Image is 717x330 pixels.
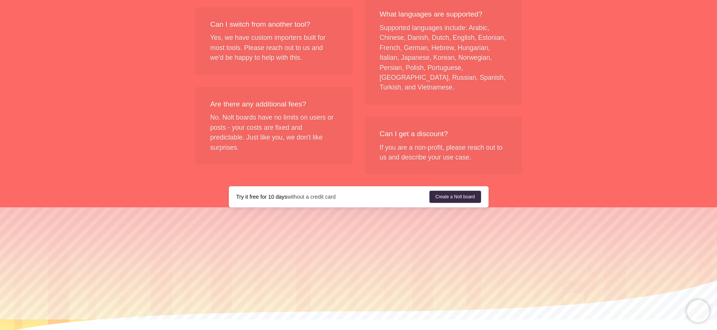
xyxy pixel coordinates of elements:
div: Can I get a discount? [380,129,507,140]
div: If you are a non-profit, please reach out to us and describe your use case. [365,117,522,175]
div: No. Nolt boards have no limits on users or posts - your costs are fixed and predictable. Just lik... [195,87,353,164]
iframe: Chatra live chat [687,300,709,322]
strong: Try it free for 10 days [236,194,287,200]
div: What languages are supported? [380,9,507,20]
div: Can I switch from another tool? [210,19,338,30]
div: Yes, we have custom importers built for most tools. Please reach out to us and we'd be happy to h... [195,7,353,75]
a: Create a Nolt board [429,191,481,203]
div: Are there any additional fees? [210,99,338,110]
div: without a credit card [236,193,429,201]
